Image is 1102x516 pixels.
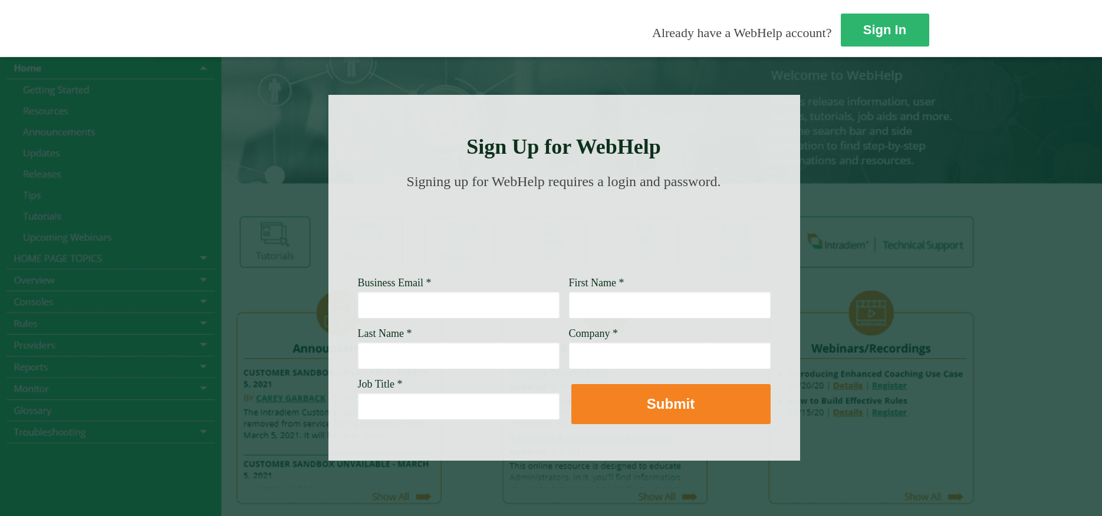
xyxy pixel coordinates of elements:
[841,14,929,47] a: Sign In
[466,135,661,158] strong: Sign Up for WebHelp
[569,277,624,289] span: First Name *
[863,22,906,37] strong: Sign In
[652,25,831,40] span: Already have a WebHelp account?
[407,174,721,189] span: Signing up for WebHelp requires a login and password.
[358,328,412,339] span: Last Name *
[358,277,432,289] span: Business Email *
[569,328,619,339] span: Company *
[647,396,695,412] strong: Submit
[365,201,764,260] img: Need Credentials? Sign up below. Have Credentials? Use the sign-in button.
[571,384,771,424] button: Submit
[358,378,403,390] span: Job Title *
